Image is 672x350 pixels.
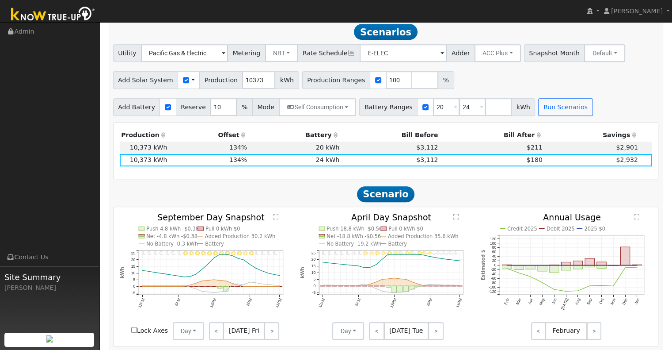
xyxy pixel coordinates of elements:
circle: onclick="" [189,284,190,285]
i: 12PM - Clear [213,251,218,256]
circle: onclick="" [429,285,431,286]
circle: onclick="" [429,256,431,257]
i: 8PM - PartlyCloudy [440,251,447,256]
i: 10AM - MostlyClear [381,251,386,256]
circle: onclick="" [267,283,268,285]
i: 4AM - MostlyClear [346,251,349,256]
text: April Day Snapshot [351,212,431,222]
rect: onclick="" [620,247,630,265]
i: 6PM - PartlyCloudy [429,251,435,256]
span: Add Solar System [113,71,178,89]
circle: onclick="" [399,278,401,279]
text: 20 [311,257,316,262]
img: Know True-Up [7,5,99,25]
span: $3,112 [416,144,438,151]
rect: onclick="" [502,265,511,269]
circle: onclick="" [382,278,383,280]
circle: onclick="" [441,285,443,286]
circle: onclick="" [183,276,185,277]
i: 11AM - MostlyClear [387,251,392,256]
span: $2,901 [616,144,638,151]
text: 20 [492,258,497,263]
span: Utility [113,44,142,62]
circle: onclick="" [394,277,395,278]
circle: onclick="" [530,276,531,277]
circle: onclick="" [406,278,407,280]
circle: onclick="" [322,284,323,285]
text: 20 [131,257,135,262]
circle: onclick="" [334,284,335,285]
text: 10 [311,270,316,275]
circle: onclick="" [453,284,455,285]
circle: onclick="" [636,266,638,268]
span: Add Battery [113,98,160,116]
i: 5AM - Clear [171,251,175,256]
span: Mode [252,98,279,116]
circle: onclick="" [448,284,449,285]
text:  [634,214,639,220]
i: 8AM - Clear [189,251,194,256]
span: Scenarios [354,24,417,40]
text: Added Production 35.6 kWh [388,233,459,239]
circle: onclick="" [261,270,262,271]
text: 40 [492,254,497,258]
span: 134% [229,144,247,151]
circle: onclick="" [453,259,455,261]
label: Lock Axes [131,326,168,335]
text: 5 [133,277,135,282]
i: 10PM - PartlyCloudy [452,251,459,256]
circle: onclick="" [382,258,383,259]
text: No Battery -0.3 kWh [146,241,198,247]
text: -20 [491,267,497,272]
i: 3PM - Clear [231,251,235,256]
circle: onclick="" [279,274,280,276]
button: NBT [265,44,298,62]
rect: onclick="" [514,265,523,269]
circle: onclick="" [370,266,371,268]
circle: onclick="" [506,267,507,269]
circle: onclick="" [364,283,365,285]
text: Push 4.8 kWh -$0.38 [146,225,199,231]
text: 80 [492,245,497,250]
div: [PERSON_NAME] [4,283,95,292]
td: 20 kWh [249,142,341,154]
span: $211 [527,144,543,151]
input: Select a Utility [141,44,228,62]
i: 1PM - PartlyCloudy [399,251,405,256]
rect: onclick="" [538,265,547,271]
rect: onclick="" [526,265,535,269]
circle: onclick="" [219,280,220,281]
circle: onclick="" [340,263,341,265]
circle: onclick="" [448,285,449,286]
circle: onclick="" [370,283,371,285]
i: 2PM - Clear [225,251,230,256]
text: -40 [491,272,497,276]
circle: onclick="" [201,280,202,281]
circle: onclick="" [518,272,519,273]
span: kWh [275,71,299,89]
text: Annual Usage [543,212,601,222]
circle: onclick="" [436,285,437,286]
img: retrieve [46,335,53,342]
circle: onclick="" [387,278,389,279]
circle: onclick="" [207,280,209,281]
circle: onclick="" [237,283,238,284]
span: 134% [229,156,247,163]
text: Added Production 30.2 kWh [205,233,276,239]
circle: onclick="" [328,284,329,285]
th: Production [120,129,169,141]
text: No Battery -19.2 kWh [327,241,382,247]
rect: onclick="" [502,265,511,265]
i: 2AM - MostlyClear [334,251,338,256]
text: Net -4.8 kWh -$0.38 [146,233,197,239]
text: Push 18.8 kWh -$0.56 [327,225,383,231]
text: Net -18.8 kWh -$0.56 [327,233,381,239]
i: 9PM - PartlyCloudy [446,251,452,256]
i: 9AM - Clear [376,251,380,256]
circle: onclick="" [441,258,443,259]
circle: onclick="" [189,276,190,277]
i: 9AM - Clear [195,251,200,256]
circle: onclick="" [352,264,353,265]
circle: onclick="" [249,281,250,283]
circle: onclick="" [334,262,335,264]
